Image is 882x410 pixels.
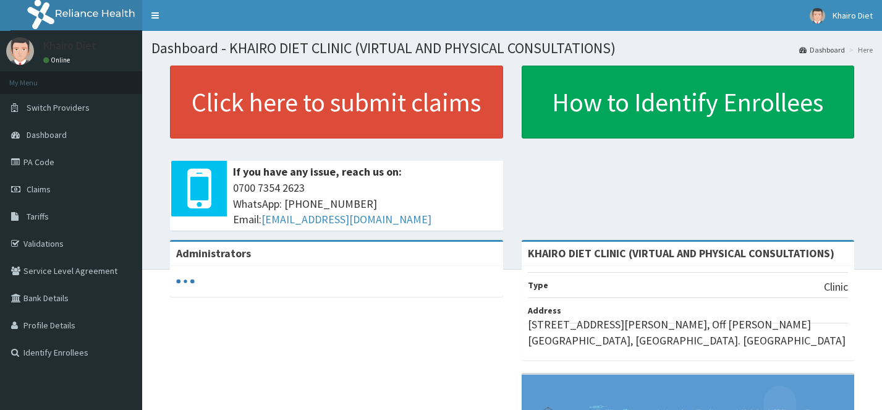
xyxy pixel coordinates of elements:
svg: audio-loading [176,272,195,291]
p: Khairo Diet [43,40,96,51]
img: User Image [810,8,825,23]
b: If you have any issue, reach us on: [233,164,402,179]
p: Clinic [824,279,848,295]
h1: Dashboard - KHAIRO DIET CLINIC (VIRTUAL AND PHYSICAL CONSULTATIONS) [151,40,873,56]
a: How to Identify Enrollees [522,66,855,139]
span: Khairo Diet [833,10,873,21]
a: Online [43,56,73,64]
img: User Image [6,37,34,65]
p: [STREET_ADDRESS][PERSON_NAME], Off [PERSON_NAME][GEOGRAPHIC_DATA], [GEOGRAPHIC_DATA]. [GEOGRAPHIC... [528,317,849,348]
span: Tariffs [27,211,49,222]
span: Switch Providers [27,102,90,113]
a: Click here to submit claims [170,66,503,139]
span: Dashboard [27,129,67,140]
strong: KHAIRO DIET CLINIC (VIRTUAL AND PHYSICAL CONSULTATIONS) [528,246,834,260]
b: Address [528,305,561,316]
a: [EMAIL_ADDRESS][DOMAIN_NAME] [261,212,431,226]
li: Here [846,45,873,55]
b: Administrators [176,246,251,260]
b: Type [528,280,548,291]
a: Dashboard [799,45,845,55]
span: Claims [27,184,51,195]
span: 0700 7354 2623 WhatsApp: [PHONE_NUMBER] Email: [233,180,497,228]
